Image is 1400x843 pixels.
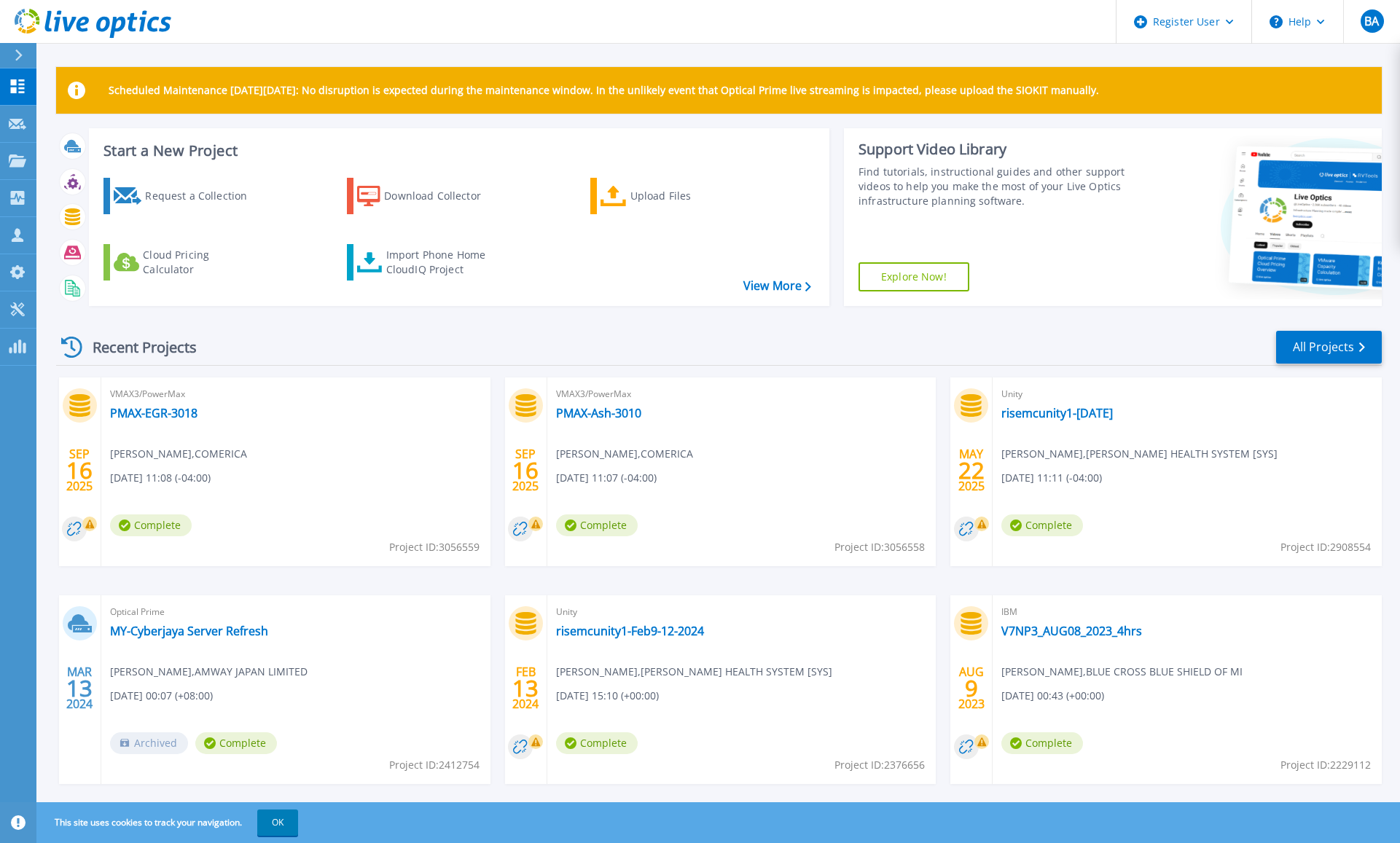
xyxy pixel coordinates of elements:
span: Complete [1001,732,1083,754]
span: [PERSON_NAME] , [PERSON_NAME] HEALTH SYSTEM [SYS] [1001,446,1278,462]
span: Unity [556,604,928,620]
span: Complete [556,732,638,754]
span: VMAX3/PowerMax [556,386,928,402]
span: [DATE] 15:10 (+00:00) [556,688,659,704]
span: [DATE] 11:11 (-04:00) [1001,470,1102,486]
div: Support Video Library [859,140,1133,159]
a: All Projects [1276,331,1382,364]
a: Explore Now! [859,262,969,291]
span: 13 [66,682,93,694]
span: Project ID: 3056559 [389,539,480,555]
span: Project ID: 2412754 [389,757,480,773]
a: PMAX-EGR-3018 [110,406,198,420]
span: Complete [110,514,192,536]
div: Recent Projects [56,329,216,365]
span: [PERSON_NAME] , [PERSON_NAME] HEALTH SYSTEM [SYS] [556,664,832,680]
a: risemcunity1-[DATE] [1001,406,1113,420]
div: Request a Collection [145,181,262,211]
a: V7NP3_AUG08_2023_4hrs [1001,624,1142,638]
a: risemcunity1-Feb9-12-2024 [556,624,704,638]
span: [DATE] 11:08 (-04:00) [110,470,211,486]
div: MAR 2024 [66,662,93,715]
div: Download Collector [384,181,501,211]
p: Scheduled Maintenance [DATE][DATE]: No disruption is expected during the maintenance window. In t... [109,85,1099,96]
div: FEB 2024 [512,662,539,715]
a: Request a Collection [103,178,266,214]
a: View More [743,279,811,293]
a: Upload Files [590,178,753,214]
a: PMAX-Ash-3010 [556,406,641,420]
span: Unity [1001,386,1373,402]
span: 16 [66,464,93,477]
a: MY-Cyberjaya Server Refresh [110,624,268,638]
span: [PERSON_NAME] , BLUE CROSS BLUE SHIELD OF MI [1001,664,1243,680]
span: 13 [512,682,539,694]
span: 16 [512,464,539,477]
div: AUG 2023 [958,662,985,715]
span: 22 [958,464,985,477]
a: Cloud Pricing Calculator [103,244,266,281]
div: SEP 2025 [512,444,539,497]
div: Import Phone Home CloudIQ Project [386,248,500,277]
span: 9 [965,682,978,694]
a: Download Collector [347,178,509,214]
h3: Start a New Project [103,143,810,159]
span: Complete [556,514,638,536]
span: Archived [110,732,188,754]
span: IBM [1001,604,1373,620]
span: [PERSON_NAME] , COMERICA [110,446,247,462]
div: Upload Files [630,181,747,211]
div: MAY 2025 [958,444,985,497]
span: BA [1364,15,1379,27]
div: SEP 2025 [66,444,93,497]
span: Project ID: 2229112 [1280,757,1371,773]
span: [DATE] 00:07 (+08:00) [110,688,213,704]
span: VMAX3/PowerMax [110,386,482,402]
span: [PERSON_NAME] , COMERICA [556,446,693,462]
span: Project ID: 3056558 [834,539,925,555]
button: OK [257,809,298,836]
span: [PERSON_NAME] , AMWAY JAPAN LIMITED [110,664,308,680]
span: [DATE] 00:43 (+00:00) [1001,688,1104,704]
span: [DATE] 11:07 (-04:00) [556,470,657,486]
span: Project ID: 2908554 [1280,539,1371,555]
span: Complete [1001,514,1083,536]
span: Optical Prime [110,604,482,620]
div: Find tutorials, instructional guides and other support videos to help you make the most of your L... [859,165,1133,208]
span: This site uses cookies to track your navigation. [40,809,298,836]
span: Complete [195,732,277,754]
div: Cloud Pricing Calculator [143,248,259,277]
span: Project ID: 2376656 [834,757,925,773]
